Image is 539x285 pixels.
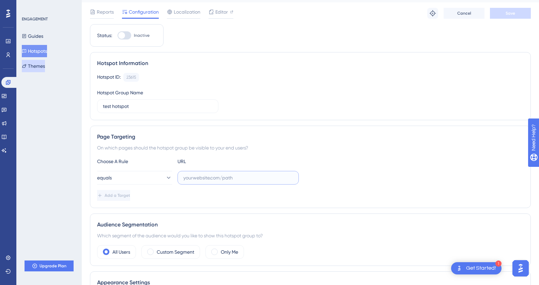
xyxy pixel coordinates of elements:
[129,8,159,16] span: Configuration
[466,265,496,272] div: Get Started!
[22,16,48,22] div: ENGAGEMENT
[455,264,463,272] img: launcher-image-alternative-text
[22,45,47,57] button: Hotspots
[134,33,150,38] span: Inactive
[22,60,45,72] button: Themes
[490,8,531,19] button: Save
[97,59,524,67] div: Hotspot Information
[97,8,114,16] span: Reports
[97,144,524,152] div: On which pages should the hotspot group be visible to your end users?
[25,260,74,271] button: Upgrade Plan
[221,248,238,256] label: Only Me
[97,157,172,165] div: Choose A Rule
[40,263,66,269] span: Upgrade Plan
[126,75,136,80] div: 23615
[215,8,228,16] span: Editor
[105,193,130,198] span: Add a Target
[178,157,252,165] div: URL
[16,2,43,10] span: Need Help?
[97,89,143,97] div: Hotspot Group Name
[506,11,515,16] span: Save
[495,260,502,267] div: 1
[174,8,200,16] span: Localization
[97,171,172,185] button: equals
[22,30,43,42] button: Guides
[97,174,112,182] span: equals
[157,248,194,256] label: Custom Segment
[451,262,502,274] div: Open Get Started! checklist, remaining modules: 1
[97,73,121,82] div: Hotspot ID:
[97,232,524,240] div: Which segment of the audience would you like to show this hotspot group to?
[183,174,293,181] input: yourwebsite.com/path
[97,133,524,141] div: Page Targeting
[112,248,130,256] label: All Users
[457,11,471,16] span: Cancel
[97,221,524,229] div: Audience Segmentation
[97,31,112,39] div: Status:
[510,258,531,279] iframe: UserGuiding AI Assistant Launcher
[444,8,484,19] button: Cancel
[103,102,213,110] input: Type your Hotspot Group Name here
[97,190,130,201] button: Add a Target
